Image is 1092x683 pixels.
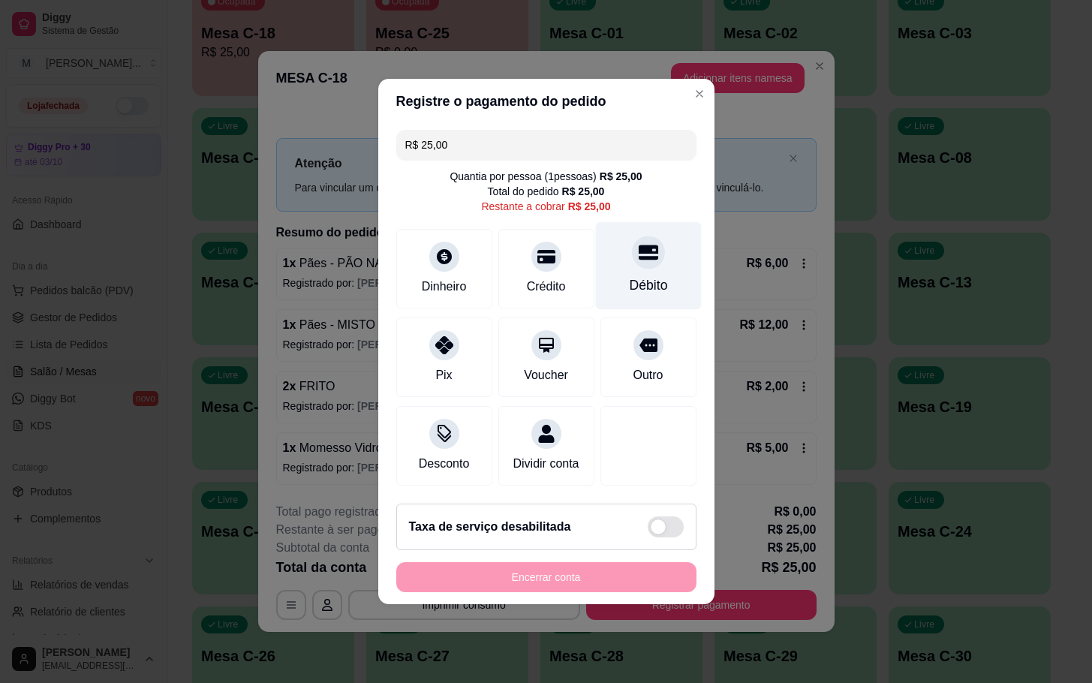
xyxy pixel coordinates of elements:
button: Close [687,82,711,106]
div: R$ 25,00 [562,184,605,199]
div: Crédito [527,278,566,296]
div: Outro [633,366,663,384]
div: Dinheiro [422,278,467,296]
div: Quantia por pessoa ( 1 pessoas) [450,169,642,184]
div: Pix [435,366,452,384]
div: Desconto [419,455,470,473]
div: Débito [629,275,667,295]
div: Dividir conta [513,455,579,473]
input: Ex.: hambúrguer de cordeiro [405,130,687,160]
header: Registre o pagamento do pedido [378,79,714,124]
h2: Taxa de serviço desabilitada [409,518,571,536]
div: Voucher [524,366,568,384]
div: R$ 25,00 [568,199,611,214]
div: Total do pedido [488,184,605,199]
div: Restante a cobrar [481,199,610,214]
div: R$ 25,00 [600,169,642,184]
